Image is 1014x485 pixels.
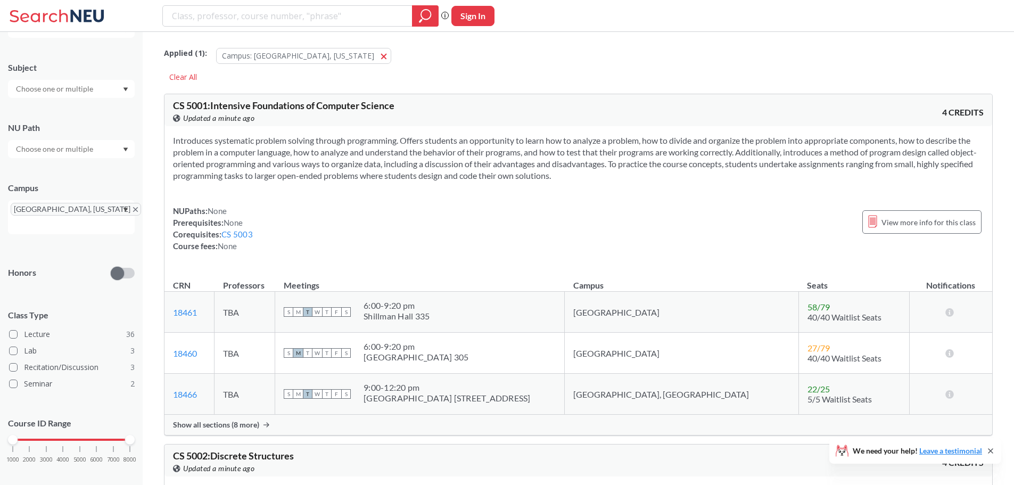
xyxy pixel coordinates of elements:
span: W [312,348,322,358]
div: 6:00 - 9:20 pm [364,300,430,311]
span: View more info for this class [881,216,976,229]
span: Campus: [GEOGRAPHIC_DATA], [US_STATE] [222,51,374,61]
section: Introduces systematic problem solving through programming. Offers students an opportunity to lear... [173,135,984,182]
span: W [312,389,322,399]
a: 18466 [173,389,197,399]
span: 27 / 79 [807,343,830,353]
span: 2000 [23,457,36,463]
p: Course ID Range [8,417,135,430]
svg: Dropdown arrow [123,208,128,212]
span: [GEOGRAPHIC_DATA], [US_STATE]X to remove pill [11,203,141,216]
label: Lecture [9,327,135,341]
span: 6000 [90,457,103,463]
span: 1000 [6,457,19,463]
input: Choose one or multiple [11,143,100,155]
span: 40/40 Waitlist Seats [807,353,881,363]
a: 18461 [173,307,197,317]
span: Updated a minute ago [183,112,254,124]
td: TBA [215,374,275,415]
a: CS 5003 [221,229,253,239]
th: Seats [798,269,909,292]
td: [GEOGRAPHIC_DATA] [565,333,798,374]
span: S [341,307,351,317]
a: Leave a testimonial [919,446,982,455]
span: T [322,307,332,317]
td: [GEOGRAPHIC_DATA] [565,292,798,333]
span: S [284,348,293,358]
div: Dropdown arrow [8,80,135,98]
span: Class Type [8,309,135,321]
label: Seminar [9,377,135,391]
span: None [224,218,243,227]
th: Notifications [910,269,993,292]
input: Class, professor, course number, "phrase" [171,7,405,25]
span: S [284,389,293,399]
span: CS 5001 : Intensive Foundations of Computer Science [173,100,394,111]
span: 58 / 79 [807,302,830,312]
span: S [284,307,293,317]
span: None [208,206,227,216]
th: Campus [565,269,798,292]
div: 9:00 - 12:20 pm [364,382,531,393]
svg: Dropdown arrow [123,147,128,152]
span: S [341,348,351,358]
span: 7000 [107,457,120,463]
label: Lab [9,344,135,358]
div: Dropdown arrow [8,140,135,158]
span: T [303,389,312,399]
div: NU Path [8,122,135,134]
span: 3000 [40,457,53,463]
div: Show all sections (8 more) [164,415,992,435]
span: M [293,307,303,317]
span: Show all sections (8 more) [173,420,259,430]
div: magnifying glass [412,5,439,27]
span: F [332,348,341,358]
div: NUPaths: Prerequisites: Corequisites: Course fees: [173,205,253,252]
span: F [332,307,341,317]
span: 3 [130,361,135,373]
div: [GEOGRAPHIC_DATA], [US_STATE]X to remove pillDropdown arrow [8,200,135,234]
button: Campus: [GEOGRAPHIC_DATA], [US_STATE] [216,48,391,64]
label: Recitation/Discussion [9,360,135,374]
span: None [218,241,237,251]
span: Updated a minute ago [183,463,254,474]
div: [GEOGRAPHIC_DATA] 305 [364,352,468,363]
span: M [293,389,303,399]
span: 5000 [73,457,86,463]
span: F [332,389,341,399]
svg: Dropdown arrow [123,87,128,92]
span: T [303,348,312,358]
span: CS 5002 : Discrete Structures [173,450,294,462]
td: [GEOGRAPHIC_DATA], [GEOGRAPHIC_DATA] [565,374,798,415]
span: 5/5 Waitlist Seats [807,394,872,404]
td: TBA [215,333,275,374]
div: Subject [8,62,135,73]
div: CRN [173,280,191,291]
span: 22 / 25 [807,384,830,394]
span: T [322,348,332,358]
div: Clear All [164,69,202,85]
span: 8000 [123,457,136,463]
span: M [293,348,303,358]
span: 40/40 Waitlist Seats [807,312,881,322]
span: W [312,307,322,317]
p: Honors [8,267,36,279]
span: 3 [130,345,135,357]
div: 6:00 - 9:20 pm [364,341,468,352]
span: 36 [126,328,135,340]
span: 2 [130,378,135,390]
span: We need your help! [853,447,982,455]
span: T [303,307,312,317]
div: [GEOGRAPHIC_DATA] [STREET_ADDRESS] [364,393,531,404]
span: S [341,389,351,399]
div: Shillman Hall 335 [364,311,430,322]
td: TBA [215,292,275,333]
span: 4 CREDITS [942,106,984,118]
span: T [322,389,332,399]
span: Applied ( 1 ): [164,47,207,59]
button: Sign In [451,6,494,26]
input: Choose one or multiple [11,83,100,95]
svg: X to remove pill [133,207,138,212]
a: 18460 [173,348,197,358]
th: Professors [215,269,275,292]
